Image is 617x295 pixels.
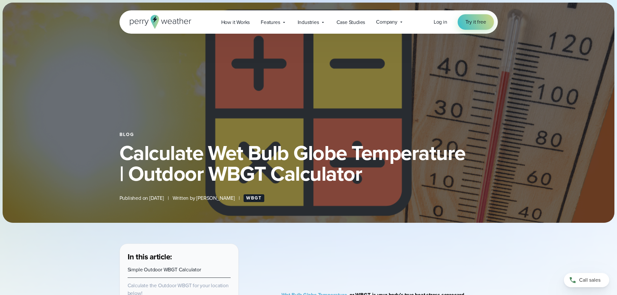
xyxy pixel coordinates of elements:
a: Log in [434,18,447,26]
span: Call sales [579,276,600,284]
span: How it Works [221,18,250,26]
h3: In this article: [128,252,231,262]
span: Try it free [465,18,486,26]
h1: Calculate Wet Bulb Globe Temperature | Outdoor WBGT Calculator [120,142,498,184]
a: How it Works [216,16,256,29]
iframe: WBGT Explained: Listen as we break down all you need to know about WBGT Video [300,244,479,270]
a: Try it free [458,14,494,30]
div: Blog [120,132,498,137]
span: Case Studies [337,18,365,26]
a: Call sales [564,273,609,287]
span: | [168,194,169,202]
span: Company [376,18,397,26]
span: | [239,194,240,202]
span: Published on [DATE] [120,194,164,202]
span: Industries [298,18,319,26]
span: Written by [PERSON_NAME] [173,194,235,202]
a: Case Studies [331,16,371,29]
span: Features [261,18,280,26]
a: Simple Outdoor WBGT Calculator [128,266,201,273]
a: WBGT [244,194,264,202]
